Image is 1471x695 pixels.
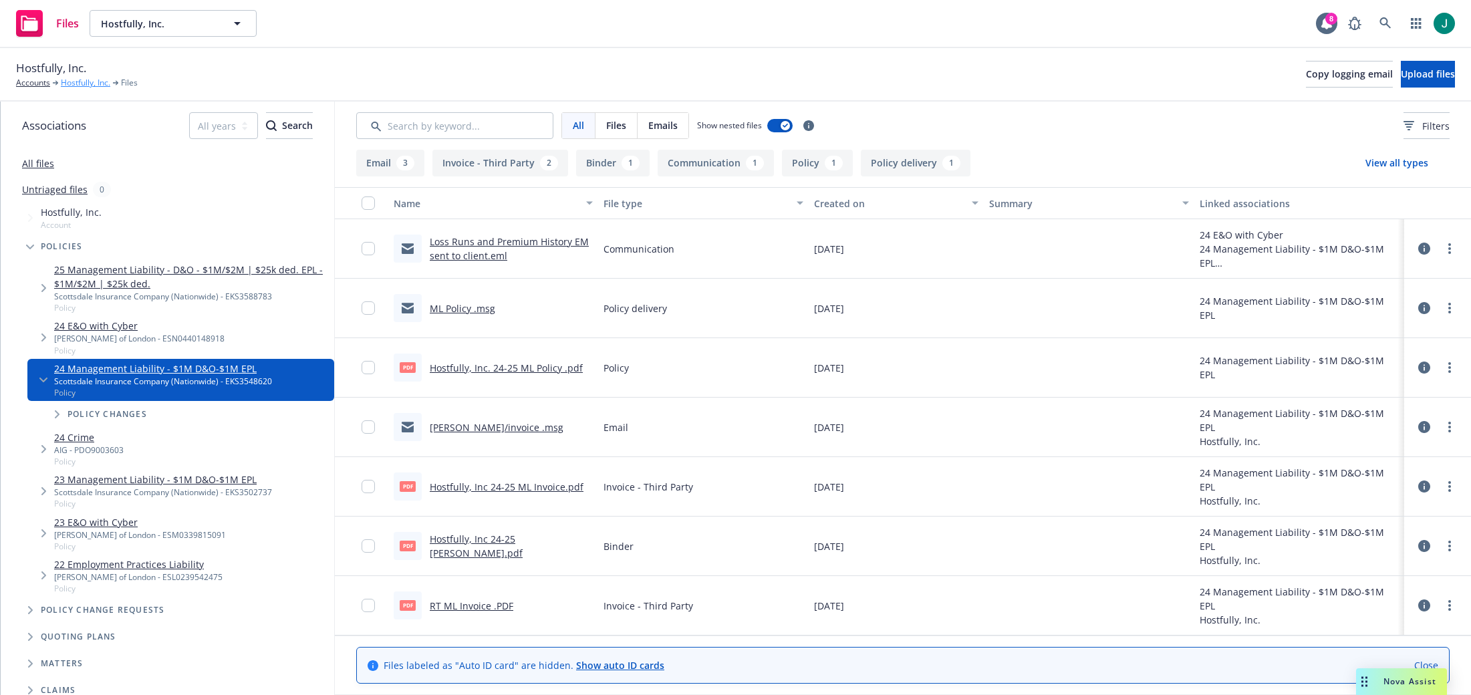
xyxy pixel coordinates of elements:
[54,498,272,509] span: Policy
[1200,242,1399,270] div: 24 Management Liability - $1M D&O-$1M EPL
[984,187,1194,219] button: Summary
[400,481,416,491] span: pdf
[604,301,667,315] span: Policy delivery
[1200,494,1399,508] div: Hostfully, Inc.
[41,243,83,251] span: Policies
[388,187,598,219] button: Name
[606,118,626,132] span: Files
[54,345,225,356] span: Policy
[1401,67,1455,80] span: Upload files
[814,361,844,375] span: [DATE]
[54,456,124,467] span: Policy
[825,156,843,170] div: 1
[90,10,257,37] button: Hostfully, Inc.
[430,302,495,315] a: ML Policy .msg
[400,541,416,551] span: pdf
[1356,668,1447,695] button: Nova Assist
[22,182,88,196] a: Untriaged files
[622,156,640,170] div: 1
[814,301,844,315] span: [DATE]
[989,196,1174,211] div: Summary
[41,660,83,668] span: Matters
[432,150,568,176] button: Invoice - Third Party
[54,472,272,486] a: 23 Management Liability - $1M D&O-$1M EPL
[1306,61,1393,88] button: Copy logging email
[362,301,375,315] input: Toggle Row Selected
[121,77,138,89] span: Files
[400,362,416,372] span: pdf
[576,659,664,672] a: Show auto ID cards
[266,112,313,139] button: SearchSearch
[604,242,674,256] span: Communication
[573,118,584,132] span: All
[54,430,124,444] a: 24 Crime
[16,77,50,89] a: Accounts
[266,113,313,138] div: Search
[604,539,634,553] span: Binder
[1200,553,1399,567] div: Hostfully, Inc.
[1403,112,1450,139] button: Filters
[576,150,650,176] button: Binder
[22,157,54,170] a: All files
[697,120,762,131] span: Show nested files
[1442,597,1458,613] a: more
[54,319,225,333] a: 24 E&O with Cyber
[54,515,226,529] a: 23 E&O with Cyber
[1200,406,1399,434] div: 24 Management Liability - $1M D&O-$1M EPL
[362,242,375,255] input: Toggle Row Selected
[540,156,558,170] div: 2
[41,606,164,614] span: Policy change requests
[101,17,217,31] span: Hostfully, Inc.
[1200,228,1399,242] div: 24 E&O with Cyber
[11,5,84,42] a: Files
[54,529,226,541] div: [PERSON_NAME] of London - ESM0339815091
[54,376,272,387] div: Scottsdale Insurance Company (Nationwide) - EKS3548620
[1442,538,1458,554] a: more
[604,420,628,434] span: Email
[814,242,844,256] span: [DATE]
[41,686,76,694] span: Claims
[1442,241,1458,257] a: more
[54,583,223,594] span: Policy
[1403,119,1450,133] span: Filters
[430,480,583,493] a: Hostfully, Inc 24-25 ML Invoice.pdf
[1200,196,1399,211] div: Linked associations
[1442,360,1458,376] a: more
[598,187,808,219] button: File type
[604,196,788,211] div: File type
[1403,10,1430,37] a: Switch app
[356,150,424,176] button: Email
[1401,61,1455,88] button: Upload files
[430,235,589,262] a: Loss Runs and Premium History EM sent to client.eml
[814,420,844,434] span: [DATE]
[400,600,416,610] span: PDF
[54,333,225,344] div: [PERSON_NAME] of London - ESN0440148918
[394,196,578,211] div: Name
[1442,300,1458,316] a: more
[604,599,693,613] span: Invoice - Third Party
[1422,119,1450,133] span: Filters
[56,18,79,29] span: Files
[384,658,664,672] span: Files labeled as "Auto ID card" are hidden.
[746,156,764,170] div: 1
[396,156,414,170] div: 3
[1200,585,1399,613] div: 24 Management Liability - $1M D&O-$1M EPL
[814,599,844,613] span: [DATE]
[1414,658,1438,672] a: Close
[22,117,86,134] span: Associations
[362,420,375,434] input: Toggle Row Selected
[814,539,844,553] span: [DATE]
[54,557,223,571] a: 22 Employment Practices Liability
[430,362,583,374] a: Hostfully, Inc. 24-25 ML Policy .pdf
[814,480,844,494] span: [DATE]
[809,187,984,219] button: Created on
[1200,434,1399,448] div: Hostfully, Inc.
[1200,525,1399,553] div: 24 Management Liability - $1M D&O-$1M EPL
[1344,150,1450,176] button: View all types
[658,150,774,176] button: Communication
[362,196,375,210] input: Select all
[93,182,111,197] div: 0
[16,59,86,77] span: Hostfully, Inc.
[430,599,513,612] a: RT ML Invoice .PDF
[54,541,226,552] span: Policy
